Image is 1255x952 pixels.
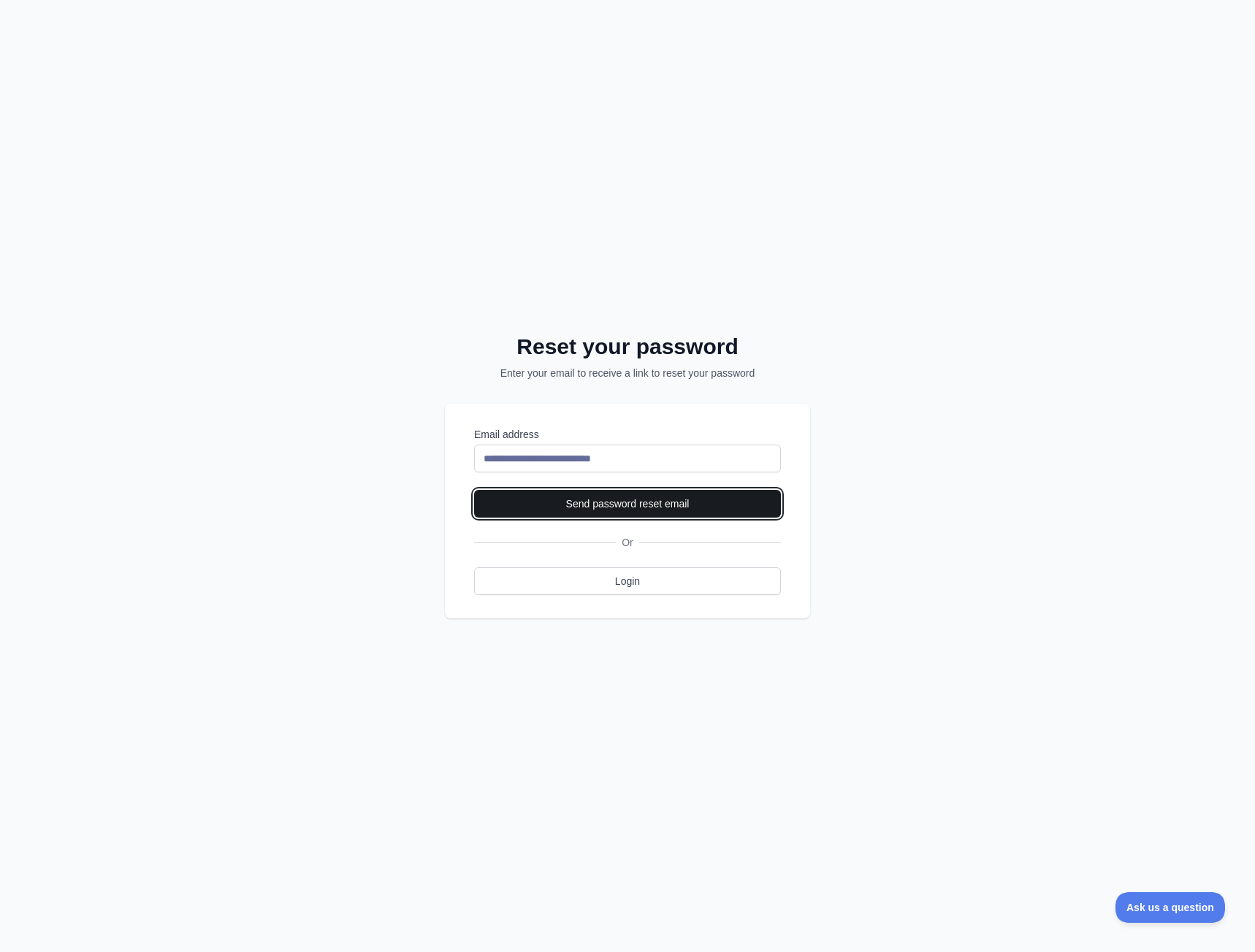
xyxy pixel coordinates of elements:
span: Or [616,535,639,550]
p: Enter your email to receive a link to reset your password [464,366,791,380]
iframe: Toggle Customer Support [1115,892,1226,923]
a: Login [474,567,781,595]
button: Send password reset email [474,490,781,518]
h2: Reset your password [464,334,791,360]
label: Email address [474,427,781,442]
